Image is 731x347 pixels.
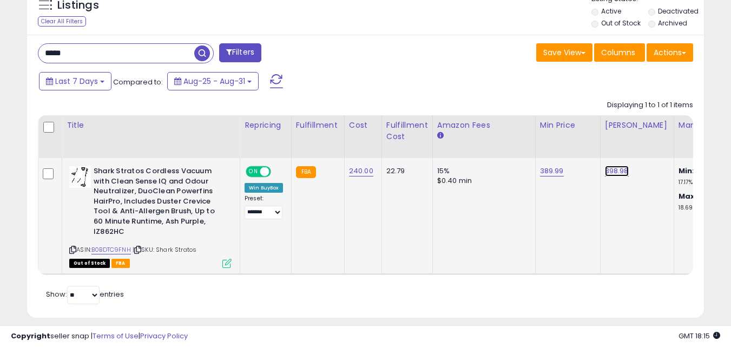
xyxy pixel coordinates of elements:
[69,259,110,268] span: All listings that are currently out of stock and unavailable for purchase on Amazon
[245,183,283,193] div: Win BuyBox
[133,245,196,254] span: | SKU: Shark Stratos
[679,166,695,176] b: Min:
[349,120,377,131] div: Cost
[140,331,188,341] a: Privacy Policy
[113,77,163,87] span: Compared to:
[437,166,527,176] div: 15%
[437,120,531,131] div: Amazon Fees
[245,120,287,131] div: Repricing
[658,18,687,28] label: Archived
[167,72,259,90] button: Aug-25 - Aug-31
[536,43,592,62] button: Save View
[437,131,444,141] small: Amazon Fees.
[540,120,596,131] div: Min Price
[111,259,130,268] span: FBA
[601,47,635,58] span: Columns
[605,166,629,176] a: 398.98
[245,195,283,219] div: Preset:
[437,176,527,186] div: $0.40 min
[219,43,261,62] button: Filters
[679,191,697,201] b: Max:
[46,289,124,299] span: Show: entries
[55,76,98,87] span: Last 7 Days
[11,331,50,341] strong: Copyright
[39,72,111,90] button: Last 7 Days
[540,166,564,176] a: 389.99
[11,331,188,342] div: seller snap | |
[247,167,260,176] span: ON
[658,6,699,16] label: Deactivated
[601,6,621,16] label: Active
[601,18,641,28] label: Out of Stock
[38,16,86,27] div: Clear All Filters
[605,120,669,131] div: [PERSON_NAME]
[296,166,316,178] small: FBA
[91,245,131,254] a: B0BDTC9FNH
[594,43,645,62] button: Columns
[183,76,245,87] span: Aug-25 - Aug-31
[69,166,91,188] img: 41K9ppC3g8L._SL40_.jpg
[386,166,424,176] div: 22.79
[386,120,428,142] div: Fulfillment Cost
[647,43,693,62] button: Actions
[67,120,235,131] div: Title
[94,166,225,239] b: Shark Stratos Cordless Vacuum with Clean Sense IQ and Odour Neutralizer, DuoClean Powerfins HairP...
[269,167,287,176] span: OFF
[93,331,139,341] a: Terms of Use
[349,166,373,176] a: 240.00
[679,331,720,341] span: 2025-09-8 18:15 GMT
[296,120,340,131] div: Fulfillment
[69,166,232,267] div: ASIN:
[607,100,693,110] div: Displaying 1 to 1 of 1 items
